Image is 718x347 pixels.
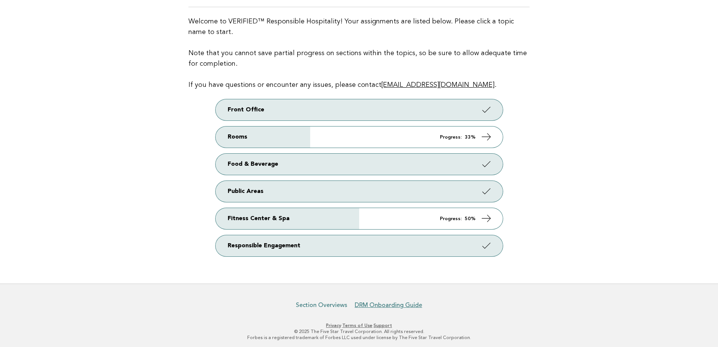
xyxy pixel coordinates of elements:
p: © 2025 The Five Star Travel Corporation. All rights reserved. [129,328,590,335]
a: Rooms Progress: 33% [216,126,503,148]
a: Public Areas [216,181,503,202]
em: Progress: [440,135,462,140]
em: Progress: [440,216,462,221]
p: Welcome to VERIFIED™ Responsible Hospitality! Your assignments are listed below. Please click a t... [188,16,530,90]
a: Food & Beverage [216,154,503,175]
a: Support [374,323,392,328]
strong: 33% [465,135,476,140]
strong: 50% [465,216,476,221]
a: [EMAIL_ADDRESS][DOMAIN_NAME] [381,82,494,88]
a: Privacy [326,323,341,328]
p: · · [129,322,590,328]
a: Fitness Center & Spa Progress: 50% [216,208,503,229]
a: Responsible Engagement [216,235,503,256]
a: Terms of Use [342,323,372,328]
a: Section Overviews [296,301,347,309]
p: Forbes is a registered trademark of Forbes LLC used under license by The Five Star Travel Corpora... [129,335,590,341]
a: Front Office [216,99,503,120]
a: DRM Onboarding Guide [355,301,422,309]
